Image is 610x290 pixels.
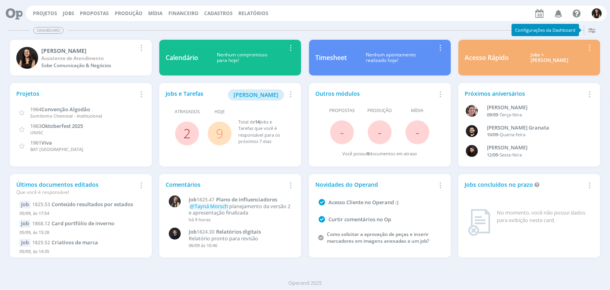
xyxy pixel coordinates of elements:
[238,119,287,145] div: Total de Jobs e Tarefas que você é responsável para os próximos 7 dias
[216,228,261,235] span: Relatórios digitais
[30,139,41,146] span: 1961
[10,40,152,75] a: I[PERSON_NAME]Assistente de AtendimentoSobe Comunicação & Negócios
[175,108,200,115] span: Atrasados
[52,239,98,246] span: Criativos de marca
[340,124,344,141] span: -
[255,119,260,125] span: 14
[214,108,225,115] span: Hoje
[32,220,50,227] span: 1868.12
[466,145,478,157] img: L
[465,180,585,189] div: Jobs concluídos no prazo
[415,124,419,141] span: -
[166,180,286,189] div: Comentários
[487,144,585,152] div: Luana da Silva de Andrade
[30,106,41,113] span: 1964
[30,113,102,119] span: Sumitomo Chemical - Institucional
[466,105,478,117] img: A
[238,10,268,17] a: Relatórios
[166,89,286,101] div: Jobs e Tarefas
[41,62,136,69] div: Sobe Comunicação & Negócios
[497,209,591,224] div: No momento, você não possui dados para exibição neste card.
[41,55,136,62] div: Assistente de Atendimento
[487,131,585,138] div: -
[465,89,585,98] div: Próximos aniversários
[515,52,585,64] div: Jobs > [PERSON_NAME]
[328,216,391,223] a: Curtir comentários no Op
[19,209,142,220] div: 05/09, às 17:54
[16,189,136,196] div: Que você é responsável
[315,180,435,189] div: Novidades do Operand
[189,203,291,216] p: planejamento da versão 2 e apresentação finalizada
[198,52,286,64] div: Nenhum compromisso para hoje!
[197,196,214,203] span: 1825.47
[204,10,233,17] span: Cadastros
[166,10,201,17] button: Financeiro
[16,47,38,69] img: I
[197,228,214,235] span: 1824.30
[33,10,57,17] a: Projetos
[468,209,490,236] img: dashboard_not_found.png
[327,231,429,244] a: Como solicitar a aprovação de peças e inserir marcadores em imagens anexadas a um job?
[328,199,398,206] a: Acesso Cliente no Operand :)
[30,130,43,135] span: UNISC
[169,195,181,207] img: L
[31,10,60,17] button: Projetos
[500,131,525,137] span: Quarta-feira
[189,229,291,235] a: Job1824.30Relatórios digitais
[166,53,198,62] div: Calendário
[30,105,90,113] a: 1964Convenção Algodão
[592,8,602,18] img: I
[190,203,228,210] span: @Tayná Morsch
[189,197,291,203] a: Job1825.47Plano de influenciadores
[347,52,435,64] div: Nenhum apontamento realizado hoje!
[465,53,509,62] div: Acesso Rápido
[487,131,498,137] span: 10/09
[329,107,355,114] span: Propostas
[411,107,423,114] span: Mídia
[30,139,52,146] a: 1961Viva
[189,236,291,242] p: Relatório pronto para revisão
[19,239,31,247] div: Job
[236,10,271,17] button: Relatórios
[41,139,52,146] span: Viva
[169,228,181,240] img: C
[189,217,210,222] span: há 9 horas
[19,220,31,228] div: Job
[315,53,347,62] div: Timesheet
[500,112,522,118] span: Terça-feira
[487,124,585,132] div: Bruno Corralo Granata
[487,104,585,112] div: Aline Beatriz Jackisch
[16,89,136,98] div: Projetos
[367,107,392,114] span: Produção
[63,10,74,17] a: Jobs
[52,220,114,227] span: Card portfólio de inverno
[30,146,83,152] span: BAT [GEOGRAPHIC_DATA]
[512,24,579,36] div: Configurações da Dashboard
[234,91,278,99] span: [PERSON_NAME]
[216,196,277,203] span: Plano de influenciadores
[202,10,235,17] button: Cadastros
[32,239,98,246] a: 1825.52Criativos de marca
[41,46,136,55] div: Isabelle Silva
[19,247,142,258] div: 05/09, às 14:35
[30,122,83,130] a: 1963Oktoberfest 2025
[80,10,109,17] span: Propostas
[32,201,133,208] a: 1825.53Conteúdo resultados por estados
[216,125,223,142] a: 9
[33,27,64,34] span: Dashboard
[19,201,31,209] div: Job
[591,6,602,20] button: I
[189,242,217,248] span: 06/09 às 10:46
[115,10,143,17] a: Produção
[309,40,451,75] a: TimesheetNenhum apontamentorealizado hoje!
[228,89,284,101] button: [PERSON_NAME]
[60,10,77,17] button: Jobs
[41,122,83,130] span: Oktoberfest 2025
[183,125,191,142] a: 2
[487,112,585,118] div: -
[32,220,114,227] a: 1868.12Card portfólio de inverno
[487,152,498,158] span: 12/09
[77,10,111,17] button: Propostas
[146,10,165,17] button: Mídia
[487,112,498,118] span: 09/09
